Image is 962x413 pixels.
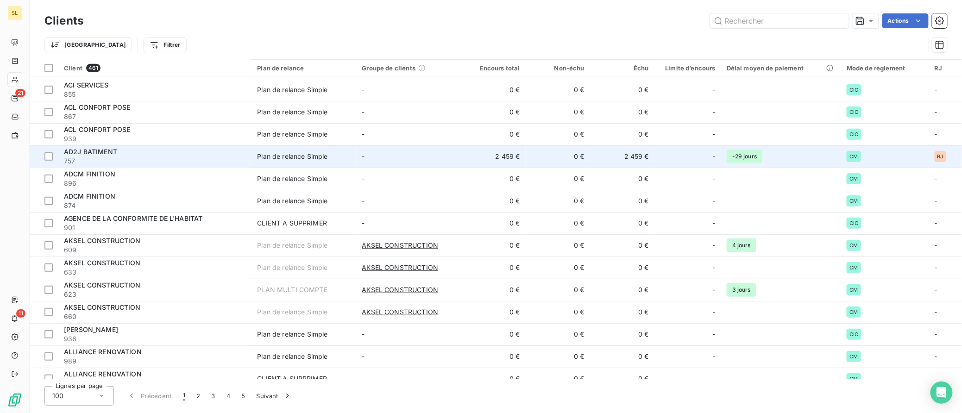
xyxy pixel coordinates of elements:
[590,123,654,145] td: 0 €
[937,154,943,159] span: RJ
[590,323,654,345] td: 0 €
[64,325,118,333] span: [PERSON_NAME]
[713,352,716,361] span: -
[236,386,251,406] button: 5
[590,234,654,257] td: 0 €
[461,368,526,390] td: 0 €
[144,38,186,52] button: Filtrer
[257,152,327,161] div: Plan de relance Simple
[64,237,141,244] span: AKSEL CONSTRUCTION
[849,220,858,226] span: CIC
[64,223,246,232] span: 901
[362,330,365,338] span: -
[590,101,654,123] td: 0 €
[64,148,117,156] span: AD2J BATIMENT
[362,375,365,382] span: -
[257,174,327,183] div: Plan de relance Simple
[461,279,526,301] td: 0 €
[526,145,590,168] td: 0 €
[935,308,937,316] span: -
[64,134,246,144] span: 939
[590,190,654,212] td: 0 €
[461,145,526,168] td: 2 459 €
[526,368,590,390] td: 0 €
[935,241,937,249] span: -
[362,197,365,205] span: -
[847,64,924,72] div: Mode de règlement
[64,312,246,321] span: 660
[64,214,202,222] span: AGENCE DE LA CONFORMITE DE L'HABITAT
[849,354,858,359] span: CM
[935,86,937,94] span: -
[467,64,520,72] div: Encours total
[362,285,439,294] span: AKSEL CONSTRUCTION
[526,345,590,368] td: 0 €
[849,131,858,137] span: CIC
[64,290,246,299] span: 623
[362,64,416,72] span: Groupe de clients
[64,245,246,255] span: 609
[849,376,858,382] span: CM
[461,79,526,101] td: 0 €
[526,323,590,345] td: 0 €
[590,145,654,168] td: 2 459 €
[526,212,590,234] td: 0 €
[713,152,716,161] span: -
[935,219,937,227] span: -
[362,86,365,94] span: -
[935,108,937,116] span: -
[461,345,526,368] td: 0 €
[935,263,937,271] span: -
[44,13,83,29] h3: Clients
[849,287,858,293] span: CM
[849,309,858,315] span: CM
[191,386,206,406] button: 2
[713,307,716,317] span: -
[461,101,526,123] td: 0 €
[257,107,327,117] div: Plan de relance Simple
[221,386,236,406] button: 4
[64,112,246,121] span: 867
[64,90,246,99] span: 855
[257,352,327,361] div: Plan de relance Simple
[64,303,141,311] span: AKSEL CONSTRUCTION
[257,196,327,206] div: Plan de relance Simple
[849,243,858,248] span: CM
[849,198,858,204] span: CM
[461,301,526,323] td: 0 €
[713,107,716,117] span: -
[362,175,365,182] span: -
[713,219,716,228] span: -
[121,386,177,406] button: Précédent
[64,81,108,89] span: ACI SERVICES
[461,123,526,145] td: 0 €
[849,87,858,93] span: CIC
[727,64,836,72] div: Délai moyen de paiement
[16,309,25,318] span: 11
[461,190,526,212] td: 0 €
[710,13,849,28] input: Rechercher
[713,285,716,294] span: -
[849,265,858,270] span: CM
[64,348,142,356] span: ALLIANCE RENOVATION
[526,257,590,279] td: 0 €
[257,85,327,94] div: Plan de relance Simple
[935,64,956,72] div: RJ
[849,332,858,337] span: CIC
[526,279,590,301] td: 0 €
[64,357,246,366] span: 989
[461,168,526,190] td: 0 €
[257,64,351,72] div: Plan de relance
[590,279,654,301] td: 0 €
[64,201,246,210] span: 874
[257,219,327,228] div: CLIENT A SUPPRIMER
[183,391,185,400] span: 1
[7,6,22,20] div: SL
[362,241,439,250] span: AKSEL CONSTRUCTION
[849,176,858,181] span: CM
[935,286,937,294] span: -
[590,301,654,323] td: 0 €
[531,64,585,72] div: Non-échu
[713,330,716,339] span: -
[257,307,327,317] div: Plan de relance Simple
